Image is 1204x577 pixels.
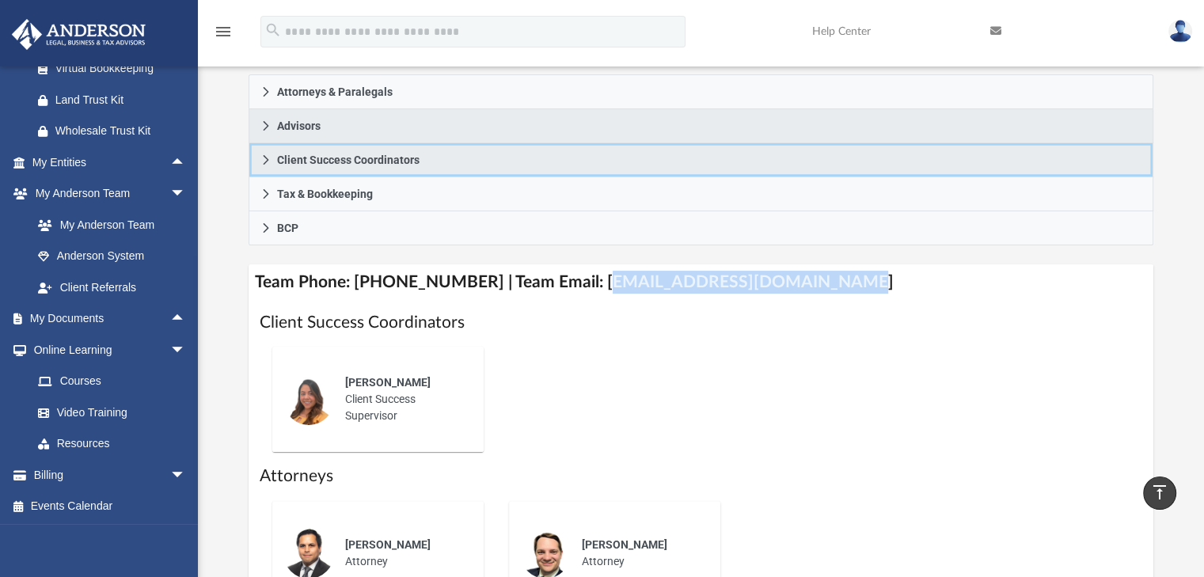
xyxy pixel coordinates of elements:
a: Advisors [249,109,1154,143]
img: User Pic [1168,20,1192,43]
span: Client Success Coordinators [277,154,420,165]
a: My Documentsarrow_drop_up [11,303,202,335]
a: Tax & Bookkeeping [249,177,1154,211]
i: vertical_align_top [1150,483,1169,502]
div: Wholesale Trust Kit [55,121,190,141]
a: Attorneys & Paralegals [249,74,1154,109]
a: Client Success Coordinators [249,143,1154,177]
a: Billingarrow_drop_down [11,459,210,491]
span: [PERSON_NAME] [345,538,431,551]
img: Anderson Advisors Platinum Portal [7,19,150,50]
span: Advisors [277,120,321,131]
span: [PERSON_NAME] [345,376,431,389]
a: Client Referrals [22,271,202,303]
a: My Anderson Teamarrow_drop_down [11,178,202,210]
div: Virtual Bookkeeping [55,59,190,78]
a: My Entitiesarrow_drop_up [11,146,210,178]
h4: Team Phone: [PHONE_NUMBER] | Team Email: [EMAIL_ADDRESS][DOMAIN_NAME] [249,264,1154,300]
div: Client Success Supervisor [334,363,473,435]
div: Land Trust Kit [55,90,190,110]
h1: Attorneys [260,465,1143,488]
span: arrow_drop_up [170,303,202,336]
a: Resources [22,428,202,460]
a: Events Calendar [11,491,210,522]
span: arrow_drop_up [170,146,202,179]
span: arrow_drop_down [170,178,202,211]
a: Anderson System [22,241,202,272]
img: thumbnail [283,374,334,425]
span: [PERSON_NAME] [582,538,667,551]
a: menu [214,30,233,41]
h1: Client Success Coordinators [260,311,1143,334]
span: BCP [277,222,298,233]
i: search [264,21,282,39]
span: Attorneys & Paralegals [277,86,393,97]
span: arrow_drop_down [170,459,202,492]
a: Online Learningarrow_drop_down [11,334,202,366]
i: menu [214,22,233,41]
a: My Anderson Team [22,209,194,241]
a: Courses [22,366,202,397]
a: vertical_align_top [1143,476,1176,510]
span: Tax & Bookkeeping [277,188,373,199]
a: Wholesale Trust Kit [22,116,210,147]
a: BCP [249,211,1154,245]
span: arrow_drop_down [170,334,202,366]
a: Video Training [22,397,194,428]
a: Land Trust Kit [22,84,210,116]
a: Virtual Bookkeeping [22,53,210,85]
